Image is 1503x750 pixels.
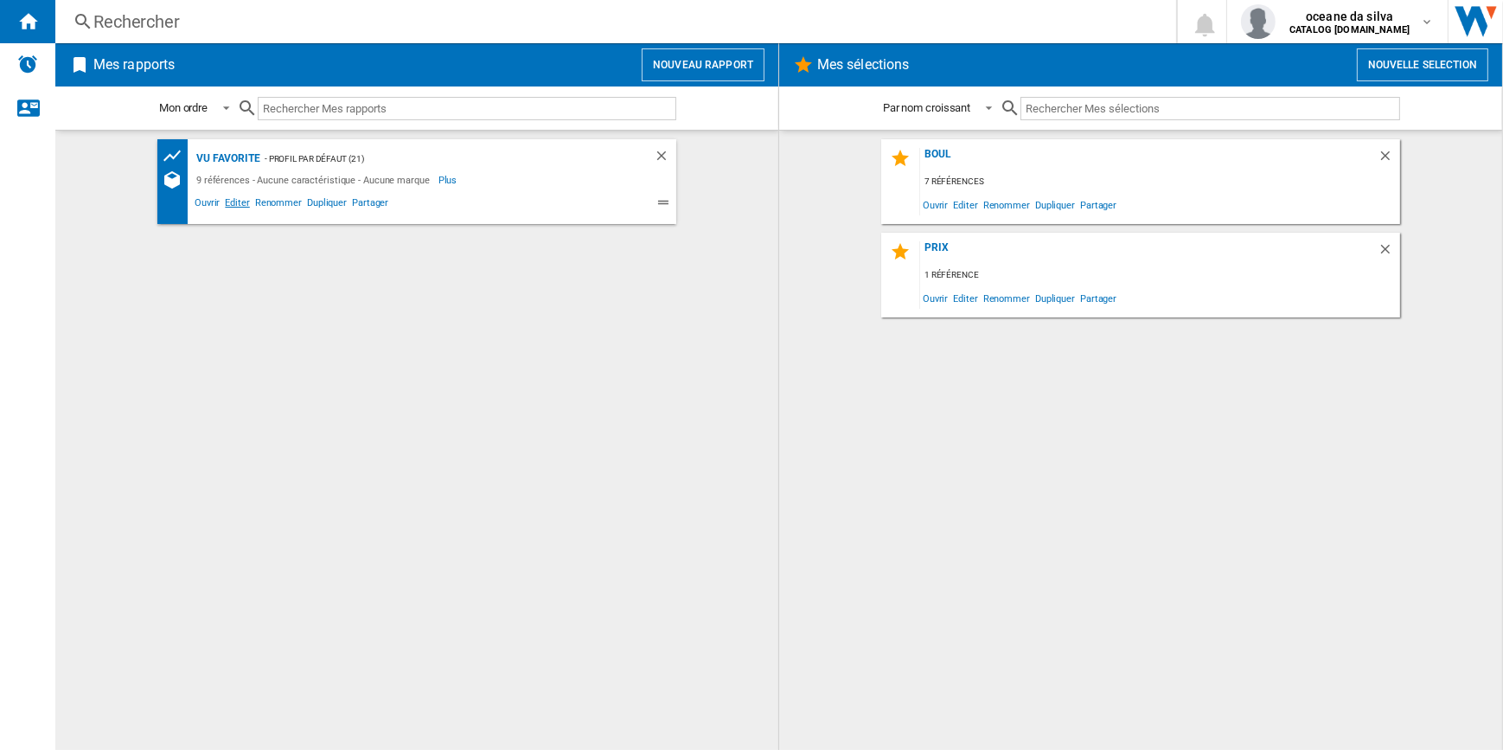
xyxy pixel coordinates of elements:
[1078,286,1119,310] span: Partager
[304,195,349,215] span: Dupliquer
[162,145,192,167] div: Tableau des prix des produits
[93,10,1131,34] div: Rechercher
[1378,241,1400,265] div: Supprimer
[438,170,460,190] span: Plus
[192,148,260,170] div: vu favorite
[920,148,1378,171] div: boul
[192,170,438,190] div: 9 références - Aucune caractéristique - Aucune marque
[260,148,619,170] div: - Profil par défaut (21)
[950,193,980,216] span: Editer
[883,101,970,114] div: Par nom croissant
[162,170,192,190] div: Références
[950,286,980,310] span: Editer
[814,48,912,81] h2: Mes sélections
[17,54,38,74] img: alerts-logo.svg
[90,48,178,81] h2: Mes rapports
[192,195,222,215] span: Ouvrir
[981,193,1033,216] span: Renommer
[1033,193,1078,216] span: Dupliquer
[258,97,676,120] input: Rechercher Mes rapports
[920,265,1400,286] div: 1 référence
[1289,8,1410,25] span: oceane da silva
[1020,97,1400,120] input: Rechercher Mes sélections
[1378,148,1400,171] div: Supprimer
[654,148,676,170] div: Supprimer
[1289,24,1410,35] b: CATALOG [DOMAIN_NAME]
[159,101,208,114] div: Mon ordre
[981,286,1033,310] span: Renommer
[920,193,950,216] span: Ouvrir
[1357,48,1488,81] button: Nouvelle selection
[642,48,764,81] button: Nouveau rapport
[920,171,1400,193] div: 7 références
[1241,4,1276,39] img: profile.jpg
[920,286,950,310] span: Ouvrir
[920,241,1378,265] div: PRIX
[349,195,391,215] span: Partager
[253,195,304,215] span: Renommer
[1033,286,1078,310] span: Dupliquer
[1078,193,1119,216] span: Partager
[222,195,252,215] span: Editer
